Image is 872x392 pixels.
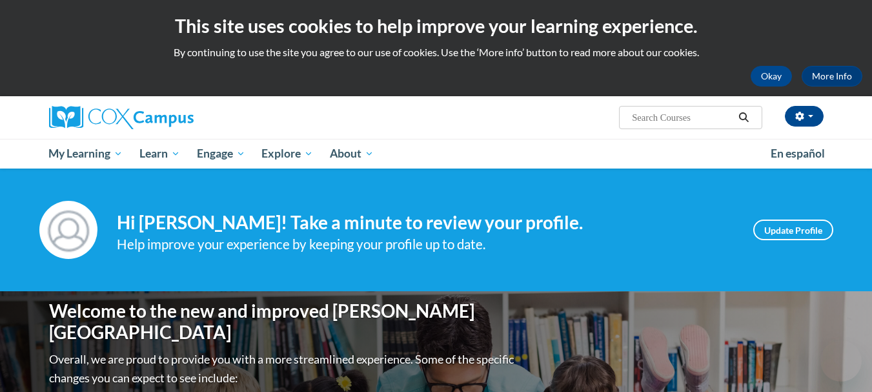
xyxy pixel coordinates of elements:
[785,106,824,127] button: Account Settings
[41,139,132,169] a: My Learning
[330,146,374,161] span: About
[188,139,254,169] a: Engage
[197,146,245,161] span: Engage
[139,146,180,161] span: Learn
[117,234,734,255] div: Help improve your experience by keeping your profile up to date.
[48,146,123,161] span: My Learning
[802,66,862,87] a: More Info
[762,140,833,167] a: En español
[734,110,753,125] button: Search
[771,147,825,160] span: En español
[49,106,194,129] img: Cox Campus
[753,220,833,240] a: Update Profile
[39,201,97,259] img: Profile Image
[253,139,321,169] a: Explore
[49,300,517,344] h1: Welcome to the new and improved [PERSON_NAME][GEOGRAPHIC_DATA]
[631,110,734,125] input: Search Courses
[321,139,382,169] a: About
[10,13,862,39] h2: This site uses cookies to help improve your learning experience.
[30,139,843,169] div: Main menu
[261,146,313,161] span: Explore
[10,45,862,59] p: By continuing to use the site you agree to our use of cookies. Use the ‘More info’ button to read...
[49,106,294,129] a: Cox Campus
[49,350,517,387] p: Overall, we are proud to provide you with a more streamlined experience. Some of the specific cha...
[131,139,188,169] a: Learn
[820,340,862,382] iframe: Button to launch messaging window
[751,66,792,87] button: Okay
[117,212,734,234] h4: Hi [PERSON_NAME]! Take a minute to review your profile.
